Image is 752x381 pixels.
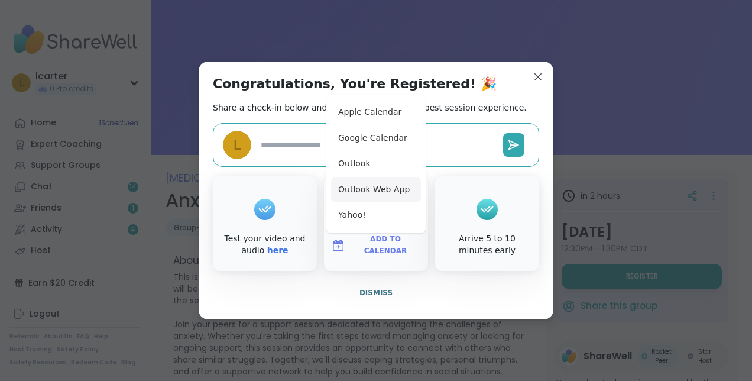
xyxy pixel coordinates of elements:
[215,233,315,256] div: Test your video and audio
[234,135,241,156] span: l
[331,177,421,203] button: Outlook Web App
[213,280,539,305] button: Dismiss
[331,99,421,125] button: Apple Calendar
[331,238,345,253] img: ShareWell Logomark
[326,233,426,258] button: Add to Calendar
[267,246,289,255] a: here
[359,289,393,297] span: Dismiss
[331,125,421,151] button: Google Calendar
[213,102,527,114] h2: Share a check-in below and see our tips to get the best session experience.
[331,151,421,177] button: Outlook
[213,76,497,92] h1: Congratulations, You're Registered! 🎉
[350,234,421,257] span: Add to Calendar
[331,202,421,228] button: Yahoo!
[437,233,537,256] div: Arrive 5 to 10 minutes early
